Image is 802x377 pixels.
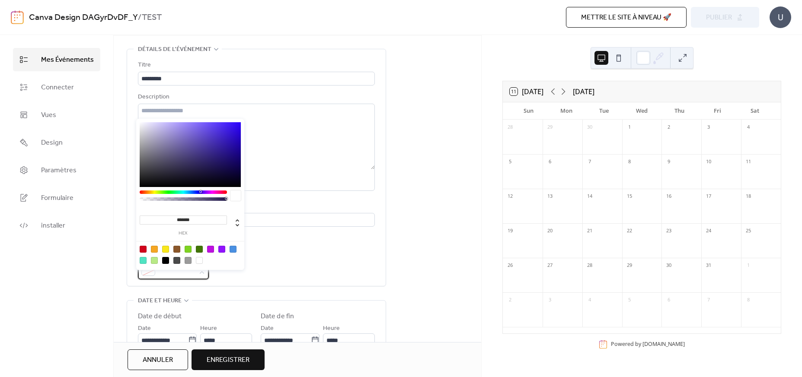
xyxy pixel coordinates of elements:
div: 2 [664,123,674,132]
div: Sat [736,102,774,120]
div: 4 [744,123,753,132]
div: #4A90E2 [230,246,236,253]
div: 1 [744,261,753,270]
a: Design [13,131,100,154]
div: #417505 [196,246,203,253]
div: 8 [744,295,753,305]
div: Mon [547,102,585,120]
div: 3 [545,295,555,305]
div: 23 [664,226,674,236]
div: 19 [505,226,515,236]
div: Date de fin [261,311,294,322]
div: #50E3C2 [140,257,147,264]
div: 21 [585,226,594,236]
button: 11[DATE] [507,86,546,98]
div: 12 [505,192,515,201]
div: 3 [704,123,713,132]
div: 5 [505,157,515,167]
div: Thu [661,102,698,120]
div: #F5A623 [151,246,158,253]
div: 6 [664,295,674,305]
div: 14 [585,192,594,201]
div: #D0021B [140,246,147,253]
div: 7 [585,157,594,167]
div: 17 [704,192,713,201]
div: U [770,6,791,28]
div: #FFFFFF [196,257,203,264]
span: Enregistrer [207,355,249,365]
div: 24 [704,226,713,236]
div: 2 [505,295,515,305]
div: 1 [625,123,634,132]
a: Canva Design DAGyrDvDF_Y [29,10,138,26]
a: Formulaire [13,186,100,209]
div: 29 [545,123,555,132]
div: #4A4A4A [173,257,180,264]
div: 27 [545,261,555,270]
span: Heure [200,323,217,334]
div: 5 [625,295,634,305]
div: #B8E986 [151,257,158,264]
div: 18 [744,192,753,201]
a: [DOMAIN_NAME] [642,340,685,348]
div: 9 [664,157,674,167]
span: Paramètres [41,165,77,176]
span: Détails de l’événement [138,44,211,55]
a: Mes Événements [13,48,100,71]
div: [DATE] [573,86,594,97]
div: Wed [623,102,661,120]
div: 6 [545,157,555,167]
div: 13 [545,192,555,201]
span: Date et heure [138,296,182,306]
div: 11 [744,157,753,167]
div: 15 [625,192,634,201]
div: Sun [510,102,547,120]
div: #000000 [162,257,169,264]
button: Annuler [128,349,188,370]
b: / [138,10,142,26]
span: Vues [41,110,56,120]
div: Lieu [138,201,373,212]
div: #BD10E0 [207,246,214,253]
div: 22 [625,226,634,236]
div: Tue [585,102,623,120]
span: Mes Événements [41,55,94,65]
div: 25 [744,226,753,236]
span: Date [261,323,274,334]
a: Connecter [13,76,100,99]
div: #9013FE [218,246,225,253]
b: TEST [142,10,162,26]
div: 29 [625,261,634,270]
span: Formulaire [41,193,73,203]
div: 10 [704,157,713,167]
button: Enregistrer [192,349,265,370]
div: 20 [545,226,555,236]
div: 7 [704,295,713,305]
div: Titre [138,60,373,70]
div: #9B9B9B [185,257,192,264]
div: 8 [625,157,634,167]
a: installer [13,214,100,237]
span: installer [41,221,65,231]
div: #7ED321 [185,246,192,253]
span: Annuler [143,355,173,365]
div: Powered by [611,340,685,348]
div: 4 [585,295,594,305]
a: Vues [13,103,100,127]
div: 28 [585,261,594,270]
span: Heure [323,323,340,334]
div: Date de début [138,311,182,322]
span: Connecter [41,82,74,93]
div: 30 [664,261,674,270]
button: Mettre le site à niveau 🚀 [566,7,687,28]
span: Mettre le site à niveau 🚀 [581,13,671,23]
div: 26 [505,261,515,270]
div: #8B572A [173,246,180,253]
img: logo [11,10,24,24]
div: 30 [585,123,594,132]
span: Date [138,323,151,334]
a: Paramètres [13,158,100,182]
div: Description [138,92,373,102]
div: 31 [704,261,713,270]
